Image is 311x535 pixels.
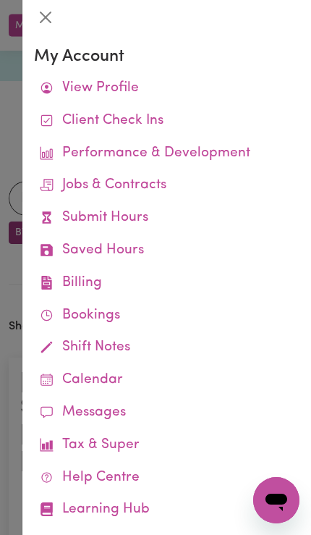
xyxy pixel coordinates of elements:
a: View Profile [34,72,299,105]
a: Help Centre [34,462,299,494]
a: Learning Hub [34,494,299,526]
a: Performance & Development [34,138,299,170]
button: Close [34,6,57,29]
h3: My Account [34,46,299,67]
a: Client Check Ins [34,105,299,138]
iframe: Button to launch messaging window [253,477,299,523]
a: Submit Hours [34,202,299,235]
a: Calendar [34,364,299,397]
a: Bookings [34,300,299,332]
a: Billing [34,267,299,300]
a: Messages [34,397,299,429]
a: Jobs & Contracts [34,169,299,202]
a: Shift Notes [34,332,299,364]
a: Saved Hours [34,235,299,267]
a: Tax & Super [34,429,299,462]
